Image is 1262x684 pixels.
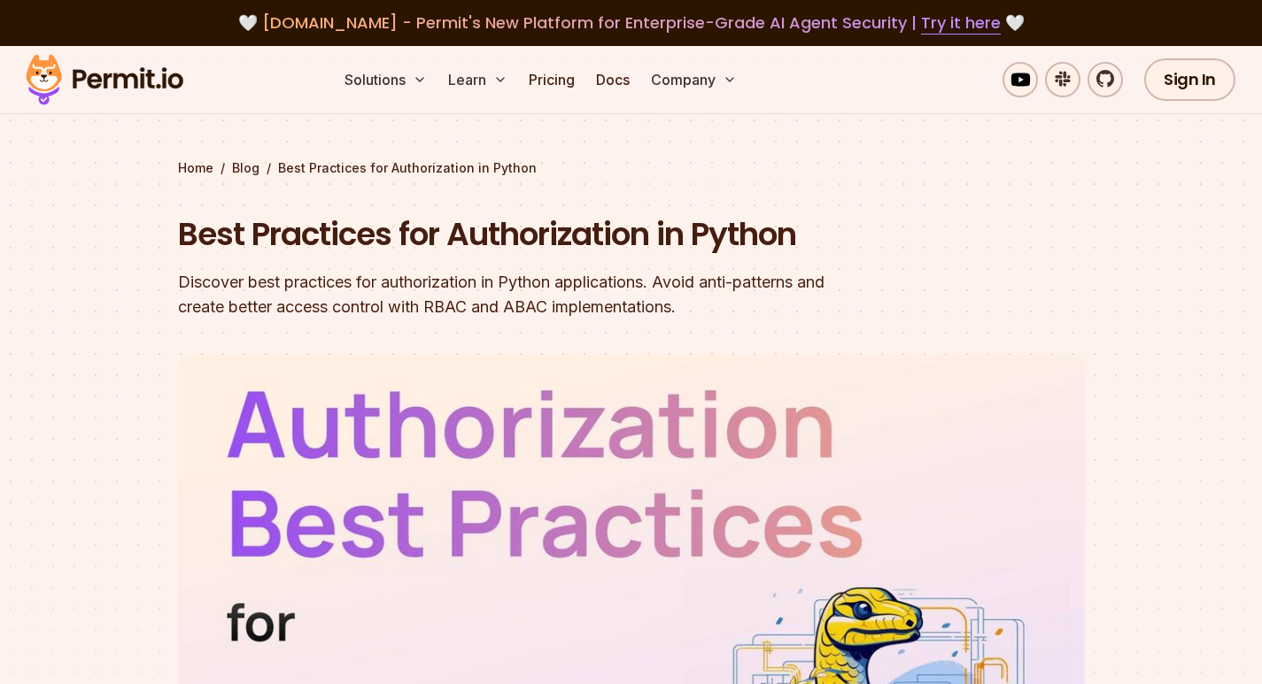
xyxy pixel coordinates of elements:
a: Docs [589,62,637,97]
div: Discover best practices for authorization in Python applications. Avoid anti-patterns and create ... [178,270,858,319]
div: / / [178,159,1085,177]
button: Solutions [337,62,434,97]
a: Pricing [522,62,582,97]
a: Blog [232,159,259,177]
img: Permit logo [18,50,191,110]
button: Learn [441,62,515,97]
a: Home [178,159,213,177]
button: Company [644,62,744,97]
a: Sign In [1144,58,1235,101]
div: 🤍 🤍 [43,11,1219,35]
a: Try it here [921,12,1001,35]
span: [DOMAIN_NAME] - Permit's New Platform for Enterprise-Grade AI Agent Security | [262,12,1001,34]
h1: Best Practices for Authorization in Python [178,212,858,257]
